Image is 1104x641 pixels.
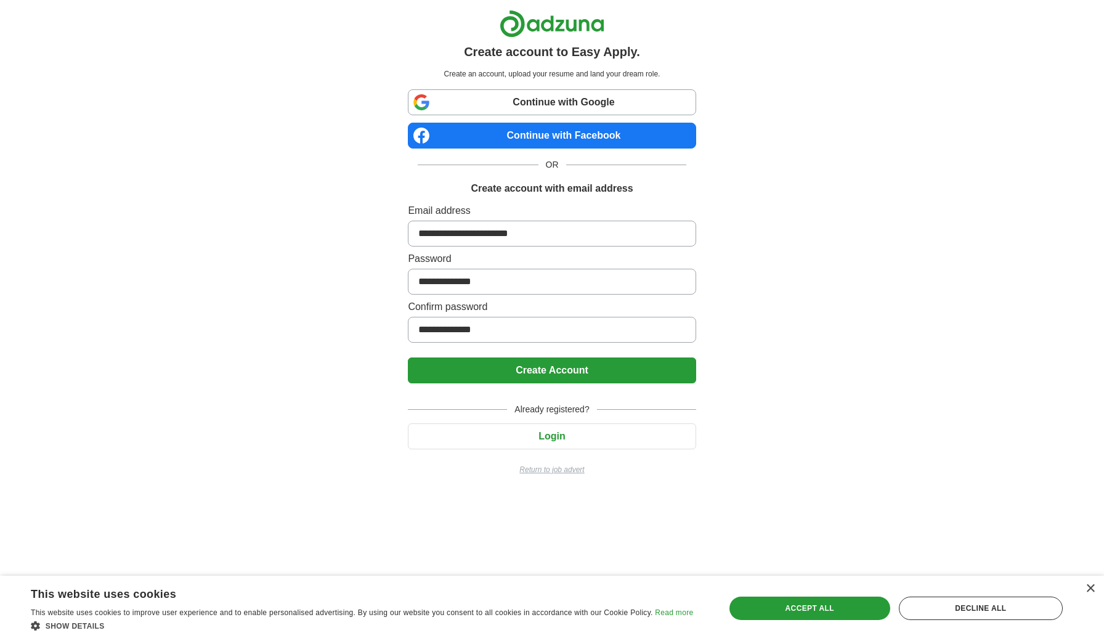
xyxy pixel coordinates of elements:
[464,43,640,61] h1: Create account to Easy Apply.
[408,89,696,115] a: Continue with Google
[408,357,696,383] button: Create Account
[408,300,696,314] label: Confirm password
[408,203,696,218] label: Email address
[408,123,696,149] a: Continue with Facebook
[408,423,696,449] button: Login
[408,431,696,441] a: Login
[1086,584,1095,594] div: Close
[46,622,105,631] span: Show details
[408,251,696,266] label: Password
[899,597,1063,620] div: Decline all
[408,464,696,475] a: Return to job advert
[31,583,662,602] div: This website uses cookies
[31,608,653,617] span: This website uses cookies to improve user experience and to enable personalised advertising. By u...
[655,608,693,617] a: Read more, opens a new window
[729,597,890,620] div: Accept all
[538,158,566,171] span: OR
[31,619,693,632] div: Show details
[507,403,596,416] span: Already registered?
[471,181,633,196] h1: Create account with email address
[500,10,604,38] img: Adzuna logo
[410,68,693,80] p: Create an account, upload your resume and land your dream role.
